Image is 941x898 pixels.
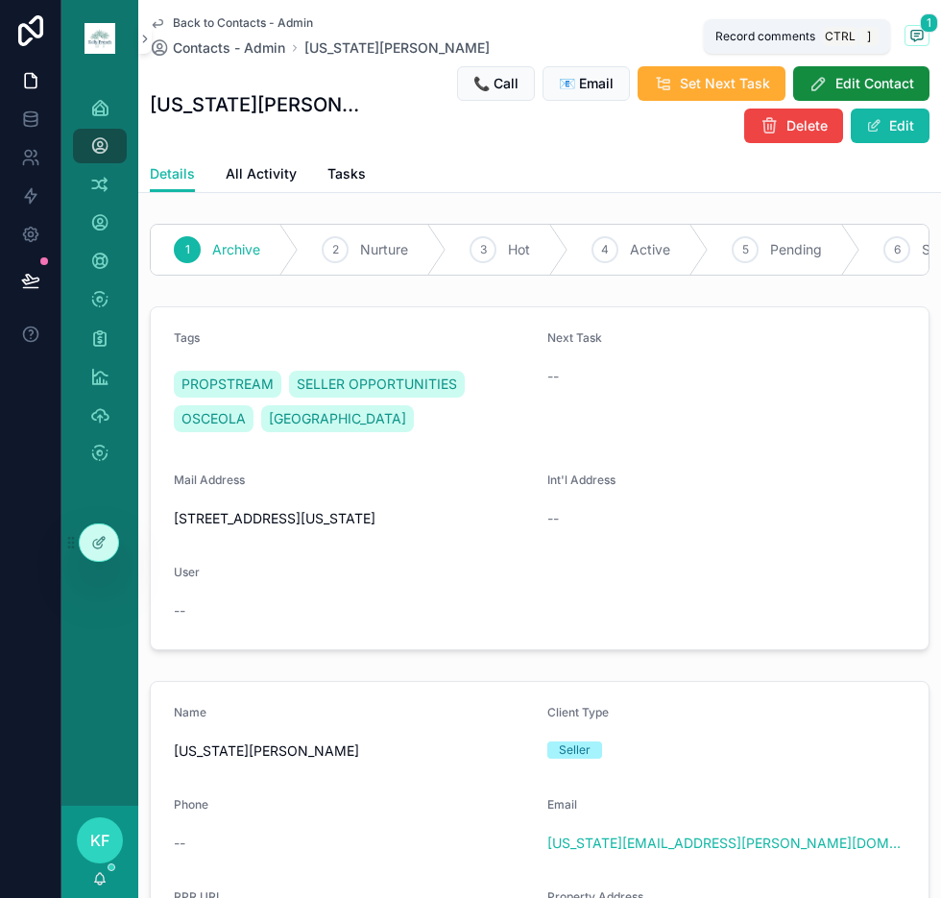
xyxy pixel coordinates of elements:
span: Pending [770,240,822,259]
button: Delete [744,109,843,143]
span: Edit Contact [835,74,914,93]
a: PROPSTREAM [174,371,281,398]
span: 1 [920,13,938,33]
div: Seller [559,741,591,759]
span: Email [547,797,577,812]
span: Set Next Task [680,74,770,93]
span: OSCEOLA [181,409,246,428]
span: 5 [742,242,749,257]
button: 1 [905,25,929,49]
span: [US_STATE][PERSON_NAME] [174,741,532,761]
span: 3 [480,242,487,257]
span: Phone [174,797,208,812]
span: Delete [786,116,828,135]
a: Tasks [327,157,366,195]
span: Tags [174,330,200,345]
span: Next Task [547,330,602,345]
button: Set Next Task [638,66,785,101]
span: Active [630,240,670,259]
button: 📞 Call [457,66,535,101]
a: [US_STATE][EMAIL_ADDRESS][PERSON_NAME][DOMAIN_NAME] [547,834,905,853]
span: PROPSTREAM [181,375,274,394]
span: 📧 Email [559,74,614,93]
img: App logo [84,23,115,54]
span: -- [547,367,559,386]
span: Hot [508,240,530,259]
span: -- [174,601,185,620]
span: User [174,565,200,579]
span: [GEOGRAPHIC_DATA] [269,409,406,428]
span: Contacts - Admin [173,38,285,58]
span: KF [90,829,109,852]
span: Client Type [547,705,609,719]
span: -- [547,509,559,528]
a: OSCEOLA [174,405,253,432]
span: SELLER OPPORTUNITIES [297,375,457,394]
span: ] [861,29,877,44]
a: [US_STATE][PERSON_NAME] [304,38,490,58]
span: Mail Address [174,473,245,487]
a: Details [150,157,195,193]
span: Name [174,705,206,719]
a: Back to Contacts - Admin [150,15,313,31]
span: Nurture [360,240,408,259]
button: Edit [851,109,929,143]
span: Int'l Address [547,473,615,487]
span: Archive [212,240,260,259]
span: 2 [332,242,339,257]
span: All Activity [226,164,297,183]
span: -- [174,834,185,853]
a: All Activity [226,157,297,195]
a: SELLER OPPORTUNITIES [289,371,465,398]
span: 6 [894,242,901,257]
span: Details [150,164,195,183]
button: 📧 Email [543,66,630,101]
button: Edit Contact [793,66,929,101]
span: Back to Contacts - Admin [173,15,313,31]
span: 📞 Call [473,74,519,93]
span: 4 [601,242,609,257]
a: [GEOGRAPHIC_DATA] [261,405,414,432]
h1: [US_STATE][PERSON_NAME] [150,91,368,118]
div: scrollable content [61,77,138,496]
span: Ctrl [823,27,857,46]
span: Tasks [327,164,366,183]
span: 1 [185,242,190,257]
span: Record comments [715,29,815,44]
a: Contacts - Admin [150,38,285,58]
span: [STREET_ADDRESS][US_STATE] [174,509,532,528]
